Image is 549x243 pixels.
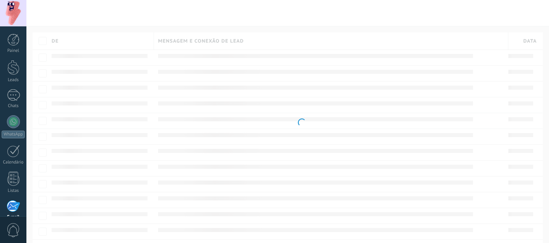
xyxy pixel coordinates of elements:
[2,48,25,54] div: Painel
[2,215,25,220] div: E-mail
[2,188,25,194] div: Listas
[2,160,25,165] div: Calendário
[2,77,25,83] div: Leads
[2,103,25,109] div: Chats
[2,131,25,138] div: WhatsApp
